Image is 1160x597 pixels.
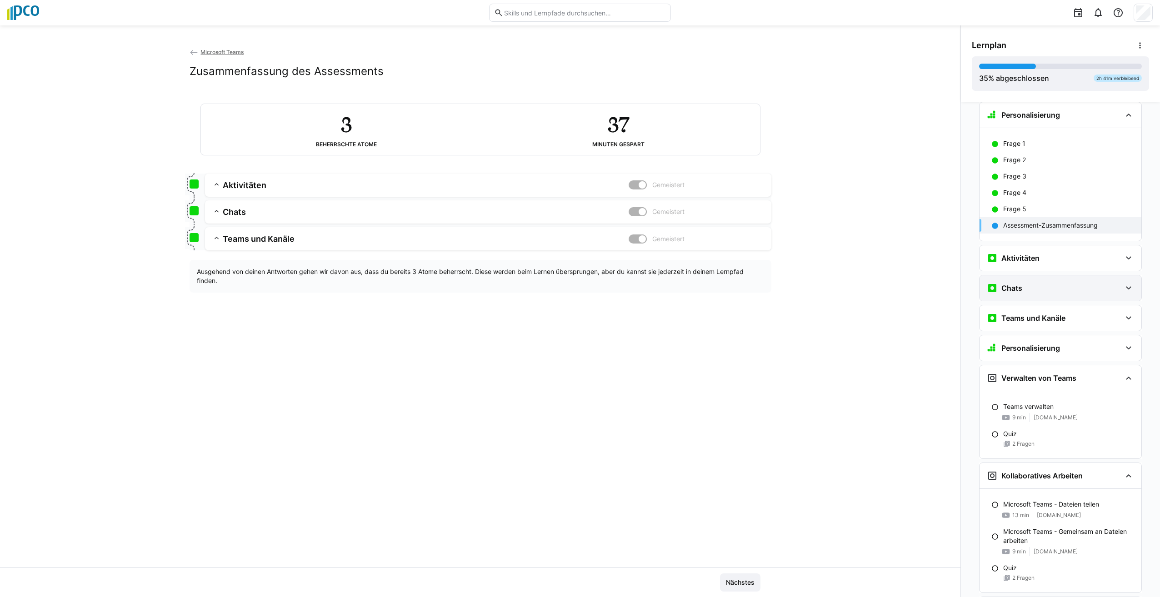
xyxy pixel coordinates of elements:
p: Microsoft Teams - Gemeinsam an Dateien arbeiten [1003,527,1134,545]
div: % abgeschlossen [979,73,1049,84]
p: Assessment-Zusammenfassung [1003,221,1098,230]
span: [DOMAIN_NAME] [1034,414,1078,421]
span: Nächstes [725,578,756,587]
h3: Chats [223,207,629,217]
h3: Kollaboratives Arbeiten [1001,471,1083,480]
span: 2 Fragen [1012,440,1035,448]
h2: Zusammenfassung des Assessments [190,65,384,78]
span: 9 min [1012,414,1026,421]
h3: Personalisierung [1001,343,1060,353]
h3: Verwalten von Teams [1001,373,1076,383]
span: 35 [979,74,988,83]
p: Frage 2 [1003,155,1026,164]
h2: 3 [341,111,352,138]
h2: 37 [608,111,629,138]
h3: Personalisierung [1001,110,1060,119]
div: 2h 41m verbleibend [1094,75,1142,82]
span: [DOMAIN_NAME] [1034,548,1078,555]
p: Quiz [1003,429,1017,438]
p: Frage 1 [1003,139,1025,148]
span: [DOMAIN_NAME] [1037,512,1081,519]
span: Gemeistert [652,180,685,189]
a: Microsoft Teams [190,49,244,55]
p: Microsoft Teams - Dateien teilen [1003,500,1099,509]
span: Microsoft Teams [200,49,244,55]
h3: Aktivitäten [223,180,629,190]
div: Ausgehend von deinen Antworten gehen wir davon aus, dass du bereits 3 Atome beherrscht. Diese wer... [190,260,771,293]
span: 9 min [1012,548,1026,555]
h3: Chats [1001,284,1022,293]
p: Quiz [1003,563,1017,572]
input: Skills und Lernpfade durchsuchen… [503,9,666,17]
span: Gemeistert [652,234,685,244]
div: Beherrschte Atome [316,141,377,148]
span: 13 min [1012,512,1029,519]
p: Frage 5 [1003,204,1026,214]
button: Nächstes [720,573,760,592]
h3: Aktivitäten [1001,254,1040,263]
span: Lernplan [972,40,1006,50]
h3: Teams und Kanäle [1001,313,1065,323]
span: Gemeistert [652,207,685,216]
span: 2 Fragen [1012,574,1035,582]
p: Frage 3 [1003,172,1026,181]
h3: Teams und Kanäle [223,234,629,244]
div: Minuten gespart [592,141,645,148]
p: Teams verwalten [1003,402,1054,411]
p: Frage 4 [1003,188,1026,197]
